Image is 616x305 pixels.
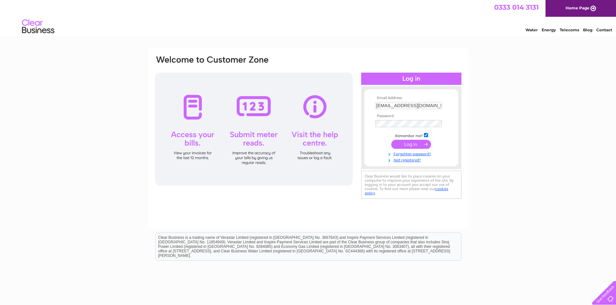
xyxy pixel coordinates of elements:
[596,27,612,32] a: Contact
[374,132,449,138] td: Remember me?
[375,150,449,157] a: Forgotten password?
[583,27,592,32] a: Blog
[361,171,461,199] div: Clear Business would like to place cookies on your computer to improve your experience of the sit...
[374,96,449,100] th: Email Address:
[525,27,538,32] a: Water
[391,140,431,149] input: Submit
[365,187,448,195] a: cookies policy
[156,4,461,31] div: Clear Business is a trading name of Verastar Limited (registered in [GEOGRAPHIC_DATA] No. 3667643...
[22,17,55,36] img: logo.png
[494,3,539,11] a: 0333 014 3131
[374,114,449,118] th: Password:
[375,157,449,163] a: Not registered?
[560,27,579,32] a: Telecoms
[542,27,556,32] a: Energy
